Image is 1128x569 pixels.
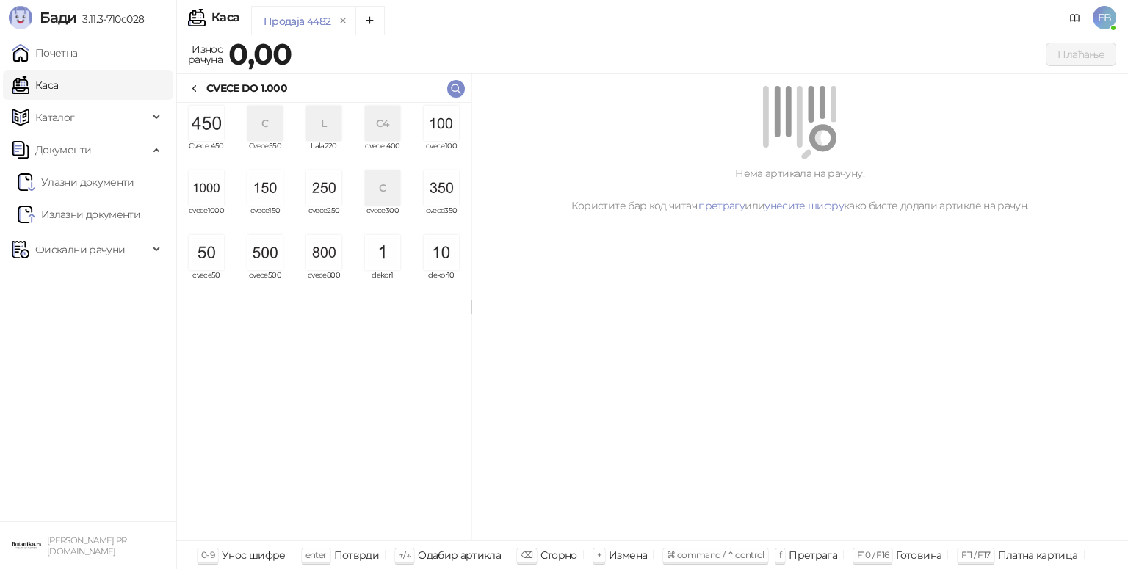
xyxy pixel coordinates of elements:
img: Slika [424,170,459,206]
button: remove [333,15,352,27]
span: Бади [40,9,76,26]
div: Одабир артикла [418,546,501,565]
div: Продаја 4482 [264,13,330,29]
span: Lala220 [300,142,347,164]
span: dekor10 [418,272,465,294]
div: Нема артикала на рачуну. Користите бар код читач, или како бисте додали артикле на рачун. [489,165,1110,214]
div: L [306,106,341,141]
div: C4 [365,106,400,141]
span: cvece50 [183,272,230,294]
div: Измена [609,546,647,565]
span: ⌫ [521,549,532,560]
div: Претрага [789,546,837,565]
span: + [597,549,601,560]
div: Потврди [334,546,380,565]
a: Излазни документи [18,200,140,229]
div: grid [177,103,471,540]
div: C [365,170,400,206]
div: Платна картица [998,546,1078,565]
span: Документи [35,135,91,164]
div: C [247,106,283,141]
a: Документација [1063,6,1087,29]
img: Slika [424,106,459,141]
a: Каса [12,70,58,100]
span: Cvece550 [242,142,289,164]
a: Ulazni dokumentiУлазни документи [18,167,134,197]
div: CVECE DO 1.000 [206,80,287,96]
strong: 0,00 [228,36,292,72]
div: Унос шифре [222,546,286,565]
span: dekor1 [359,272,406,294]
span: cvece 400 [359,142,406,164]
span: Cvece 450 [183,142,230,164]
div: Износ рачуна [185,40,225,69]
button: Add tab [355,6,385,35]
a: претрагу [698,199,745,212]
span: cvece300 [359,207,406,229]
a: унесите шифру [764,199,844,212]
a: Почетна [12,38,78,68]
span: ⌘ command / ⌃ control [667,549,764,560]
img: 64x64-companyLogo-0e2e8aaa-0bd2-431b-8613-6e3c65811325.png [12,531,41,560]
button: Плаћање [1046,43,1116,66]
span: Фискални рачуни [35,235,125,264]
span: F11 / F17 [961,549,990,560]
span: cvece1000 [183,207,230,229]
span: EB [1093,6,1116,29]
span: cvece500 [242,272,289,294]
img: Slika [306,170,341,206]
span: cvece250 [300,207,347,229]
span: f [779,549,781,560]
span: F10 / F16 [857,549,889,560]
span: 0-9 [201,549,214,560]
img: Slika [306,235,341,270]
img: Slika [365,235,400,270]
img: Slika [424,235,459,270]
span: cvece350 [418,207,465,229]
div: Сторно [540,546,577,565]
img: Slika [189,106,224,141]
img: Logo [9,6,32,29]
span: enter [305,549,327,560]
img: Slika [189,170,224,206]
div: Готовина [896,546,941,565]
span: cvece100 [418,142,465,164]
img: Slika [247,170,283,206]
img: Slika [247,235,283,270]
span: ↑/↓ [399,549,411,560]
small: [PERSON_NAME] PR [DOMAIN_NAME] [47,535,127,557]
div: Каса [211,12,239,23]
span: Каталог [35,103,75,132]
img: Slika [189,235,224,270]
span: 3.11.3-710c028 [76,12,144,26]
span: cvece800 [300,272,347,294]
span: cvece150 [242,207,289,229]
